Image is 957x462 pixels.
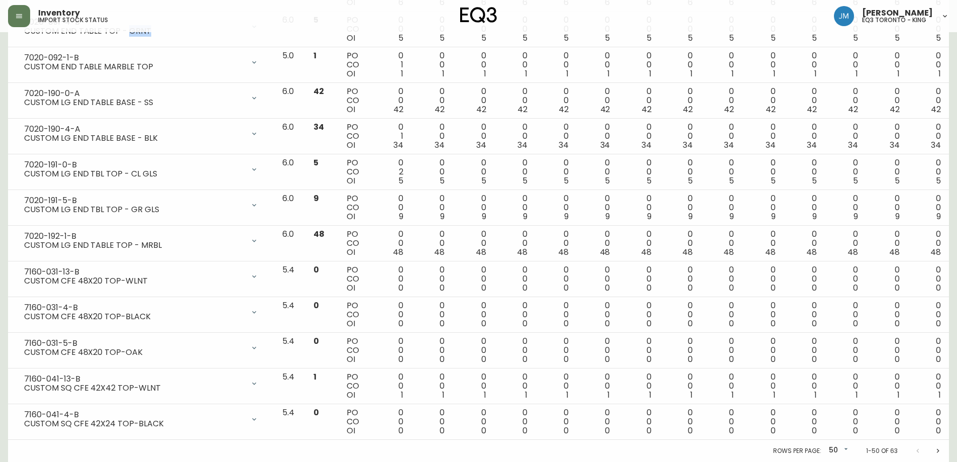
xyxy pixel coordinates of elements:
div: 0 0 [833,51,858,78]
span: 1 [442,68,445,79]
span: 5 [936,175,941,187]
div: 0 0 [585,301,610,328]
div: 0 0 [502,123,527,150]
span: 5 [853,32,858,44]
td: 6.0 [274,119,305,154]
span: 42 [393,104,403,115]
span: 5 [771,32,776,44]
span: 9 [399,211,403,222]
div: 0 0 [461,87,486,114]
span: 48 [723,246,734,258]
span: 1 [401,68,403,79]
span: 34 [642,139,652,151]
div: 0 0 [378,301,403,328]
h5: import stock status [38,17,108,23]
div: 0 0 [750,123,775,150]
div: 0 0 [916,265,941,293]
span: 5 [522,175,527,187]
h5: eq3 toronto - king [862,17,926,23]
span: 5 [688,32,693,44]
div: CUSTOM SQ CFE 42X42 TOP-WLNT [24,384,244,393]
span: 42 [435,104,445,115]
span: 1 [814,68,817,79]
img: logo [460,7,497,23]
div: 0 0 [502,158,527,186]
span: 1 [690,68,693,79]
span: 9 [313,193,319,204]
span: 42 [600,104,610,115]
span: 42 [476,104,486,115]
div: PO CO [347,51,362,78]
div: 0 0 [792,265,817,293]
span: 48 [641,246,652,258]
div: 7160-031-5-B [24,339,244,348]
div: 0 0 [585,51,610,78]
span: 0 [729,282,734,294]
div: 0 0 [502,301,527,328]
span: 42 [642,104,652,115]
span: 1 [731,68,734,79]
div: CUSTOM CFE 48X20 TOP-BLACK [24,312,244,321]
span: 5 [647,175,652,187]
div: 0 0 [626,265,651,293]
span: 9 [895,211,900,222]
div: 0 0 [502,265,527,293]
span: 0 [895,282,900,294]
td: 5.0 [274,47,305,83]
span: 34 [313,121,324,133]
div: 0 0 [833,87,858,114]
div: 0 0 [833,194,858,221]
div: 7020-092-1-B [24,53,244,62]
td: 6.0 [274,154,305,190]
span: 1 [566,68,569,79]
div: 0 2 [378,158,403,186]
span: Inventory [38,9,80,17]
span: OI [347,282,355,294]
span: 1 [773,68,776,79]
span: 34 [559,139,569,151]
div: 50 [825,442,850,459]
span: 34 [766,139,776,151]
span: 42 [766,104,776,115]
span: 0 [313,300,319,311]
div: 0 0 [502,230,527,257]
div: 7160-031-4-B [24,303,244,312]
span: 42 [559,104,569,115]
div: 0 0 [709,265,734,293]
span: 9 [564,211,569,222]
span: 5 [398,32,403,44]
div: 0 0 [709,301,734,328]
div: 7160-041-13-BCUSTOM SQ CFE 42X42 TOP-WLNT [16,373,266,395]
span: 48 [393,246,403,258]
div: 0 0 [502,194,527,221]
span: 9 [688,211,693,222]
span: 34 [600,139,610,151]
div: 0 0 [916,87,941,114]
span: OI [347,175,355,187]
div: 7160-041-4-BCUSTOM SQ CFE 42X24 TOP-BLACK [16,408,266,430]
span: 5 [812,32,817,44]
div: PO CO [347,301,362,328]
span: 0 [398,282,403,294]
div: 0 0 [668,87,693,114]
span: 42 [848,104,858,115]
div: 0 0 [461,301,486,328]
div: 0 0 [626,51,651,78]
div: 0 0 [419,158,445,186]
div: 0 0 [709,123,734,150]
div: 0 0 [792,158,817,186]
div: 7020-191-5-B [24,196,244,205]
div: 0 0 [626,158,651,186]
div: 7160-031-5-BCUSTOM CFE 48X20 TOP-OAK [16,337,266,359]
span: 0 [771,282,776,294]
div: CUSTOM SQ CFE 42X24 TOP-BLACK [24,419,244,428]
span: 9 [523,211,527,222]
div: 0 0 [461,230,486,257]
span: OI [347,32,355,44]
span: 9 [482,211,486,222]
div: 0 0 [833,265,858,293]
div: 0 0 [378,87,403,114]
div: 0 0 [544,301,569,328]
div: 0 0 [668,301,693,328]
div: 0 1 [378,123,403,150]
